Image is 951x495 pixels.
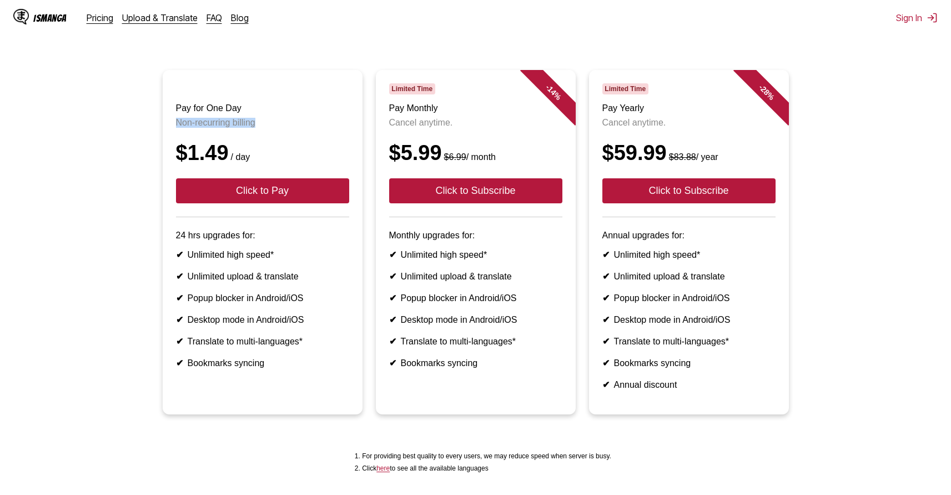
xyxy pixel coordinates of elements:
[602,315,610,324] b: ✔
[389,272,396,281] b: ✔
[602,83,648,94] span: Limited Time
[389,358,396,368] b: ✔
[389,250,396,259] b: ✔
[362,464,611,472] li: Click to see all the available languages
[602,379,776,390] li: Annual discount
[602,272,610,281] b: ✔
[602,103,776,113] h3: Pay Yearly
[389,249,562,260] li: Unlimited high speed*
[207,12,222,23] a: FAQ
[927,12,938,23] img: Sign out
[176,315,183,324] b: ✔
[602,380,610,389] b: ✔
[389,336,562,347] li: Translate to multi-languages*
[176,358,349,368] li: Bookmarks syncing
[389,293,396,303] b: ✔
[231,12,249,23] a: Blog
[389,358,562,368] li: Bookmarks syncing
[176,250,183,259] b: ✔
[176,271,349,282] li: Unlimited upload & translate
[176,141,349,165] div: $1.49
[176,249,349,260] li: Unlimited high speed*
[389,118,562,128] p: Cancel anytime.
[442,152,496,162] small: / month
[33,13,67,23] div: IsManga
[389,178,562,203] button: Click to Subscribe
[602,250,610,259] b: ✔
[87,12,113,23] a: Pricing
[389,293,562,303] li: Popup blocker in Android/iOS
[176,314,349,325] li: Desktop mode in Android/iOS
[389,231,562,241] p: Monthly upgrades for:
[444,152,466,162] s: $6.99
[176,337,183,346] b: ✔
[896,12,938,23] button: Sign In
[176,118,349,128] p: Non-recurring billing
[389,314,562,325] li: Desktop mode in Android/iOS
[376,464,390,472] a: Available languages
[602,336,776,347] li: Translate to multi-languages*
[602,358,610,368] b: ✔
[389,315,396,324] b: ✔
[389,103,562,113] h3: Pay Monthly
[520,59,586,126] div: - 14 %
[176,103,349,113] h3: Pay for One Day
[389,337,396,346] b: ✔
[667,152,718,162] small: / year
[389,141,562,165] div: $5.99
[176,293,349,303] li: Popup blocker in Android/iOS
[602,337,610,346] b: ✔
[13,9,87,27] a: IsManga LogoIsManga
[389,83,435,94] span: Limited Time
[602,141,776,165] div: $59.99
[602,271,776,282] li: Unlimited upload & translate
[176,178,349,203] button: Click to Pay
[13,9,29,24] img: IsManga Logo
[733,59,799,126] div: - 28 %
[362,452,611,460] li: For providing best quality to every users, we may reduce speed when server is busy.
[389,271,562,282] li: Unlimited upload & translate
[602,314,776,325] li: Desktop mode in Android/iOS
[602,249,776,260] li: Unlimited high speed*
[176,231,349,241] p: 24 hrs upgrades for:
[176,293,183,303] b: ✔
[602,293,610,303] b: ✔
[176,272,183,281] b: ✔
[602,293,776,303] li: Popup blocker in Android/iOS
[176,336,349,347] li: Translate to multi-languages*
[602,178,776,203] button: Click to Subscribe
[602,231,776,241] p: Annual upgrades for:
[669,152,696,162] s: $83.88
[122,12,198,23] a: Upload & Translate
[229,152,250,162] small: / day
[602,358,776,368] li: Bookmarks syncing
[176,358,183,368] b: ✔
[602,118,776,128] p: Cancel anytime.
